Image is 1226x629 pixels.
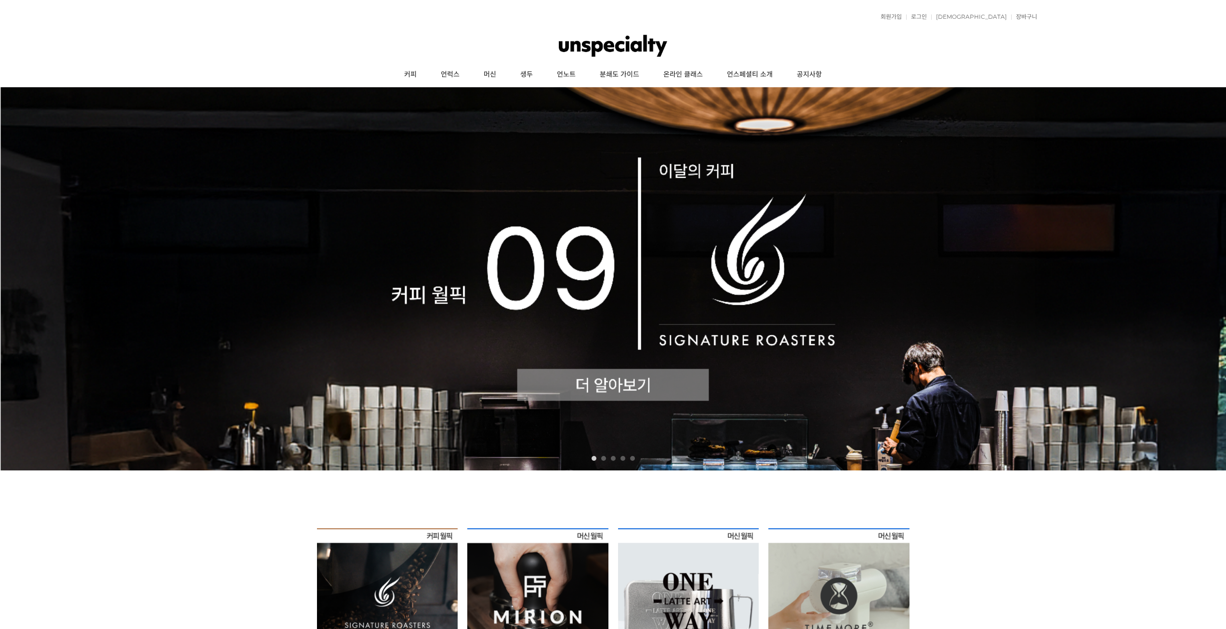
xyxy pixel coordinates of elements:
a: 커피 [392,63,429,87]
a: 4 [620,456,625,461]
a: 장바구니 [1011,14,1037,20]
a: 로그인 [906,14,927,20]
a: [DEMOGRAPHIC_DATA] [931,14,1007,20]
a: 회원가입 [876,14,902,20]
a: 언스페셜티 소개 [715,63,785,87]
a: 언노트 [545,63,588,87]
a: 분쇄도 가이드 [588,63,651,87]
a: 5 [630,456,635,461]
img: 언스페셜티 몰 [559,31,667,60]
a: 공지사항 [785,63,834,87]
a: 머신 [472,63,508,87]
a: 3 [611,456,616,461]
a: 생두 [508,63,545,87]
a: 2 [601,456,606,461]
a: 1 [592,456,596,461]
a: 언럭스 [429,63,472,87]
a: 온라인 클래스 [651,63,715,87]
